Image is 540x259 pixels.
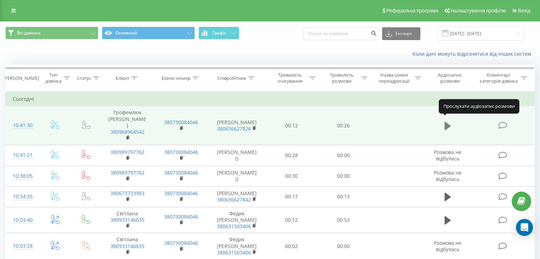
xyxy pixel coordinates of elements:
[208,166,266,186] td: [PERSON_NAME] ()
[434,239,462,253] span: Розмова не відбулась
[164,169,198,176] a: 380730084046
[317,207,369,233] td: 00:53
[303,27,378,40] input: Пошук за номером
[13,169,32,183] div: 10:38:05
[317,166,369,186] td: 00:00
[13,148,32,162] div: 10:41:21
[198,27,239,39] button: Графік
[5,27,98,39] button: Всі дзвінки
[217,125,251,132] a: 380636627826
[162,75,191,81] div: Бізнес номер
[208,186,266,207] td: [PERSON_NAME]
[518,8,530,13] span: Вихід
[13,213,32,227] div: 10:03:40
[110,128,144,135] a: 380968964542
[324,72,359,84] div: Тривалість розмови
[516,219,533,236] div: Open Intercom Messenger
[386,8,438,13] span: Реферальна програма
[164,239,198,246] a: 380730084046
[217,249,251,256] a: 380631503406
[376,72,413,84] div: Назва схеми переадресації
[110,190,144,197] a: 380673733983
[100,207,154,233] td: Світлана
[217,223,251,230] a: 380631503406
[164,119,198,126] a: 380730084046
[317,186,369,207] td: 00:13
[77,75,91,81] div: Статус
[164,213,198,220] a: 380730084046
[266,166,317,186] td: 00:30
[3,75,39,81] div: [PERSON_NAME]
[45,72,61,84] div: Тип дзвінка
[434,149,462,162] span: Розмова не відбулась
[110,243,144,249] a: 380933146635
[208,145,266,166] td: [PERSON_NAME] ()
[116,75,129,81] div: Клієнт
[382,27,420,40] button: Експорт
[429,72,471,84] div: Аудіозапис розмови
[272,72,308,84] div: Тривалість очікування
[13,239,32,253] div: 10:03:28
[164,190,198,197] a: 380730084046
[478,72,519,84] div: Коментар/категорія дзвінка
[439,99,519,114] div: Прослухати аудіозапис розмови
[266,106,317,145] td: 00:12
[266,207,317,233] td: 00:12
[317,145,369,166] td: 00:00
[317,106,369,145] td: 00:26
[100,106,154,145] td: Трофемлюк [PERSON_NAME]
[110,169,144,176] a: 380989797762
[208,106,266,145] td: [PERSON_NAME]
[13,119,32,132] div: 10:41:30
[164,149,198,155] a: 380730084046
[110,149,144,155] a: 380989797762
[13,190,32,204] div: 10:34:35
[266,145,317,166] td: 00:28
[217,75,246,81] div: Співробітник
[451,8,506,13] span: Налаштування профілю
[208,207,266,233] td: Федик [PERSON_NAME]
[266,186,317,207] td: 00:17
[110,216,144,223] a: 380933146635
[212,31,226,35] span: Графік
[434,169,462,182] span: Розмова не відбулась
[17,30,40,36] span: Всі дзвінки
[102,27,195,39] button: Основний
[217,196,251,203] a: 380636627842
[6,92,535,106] td: Сьогодні
[413,50,535,57] a: Коли дані можуть відрізнятися вiд інших систем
